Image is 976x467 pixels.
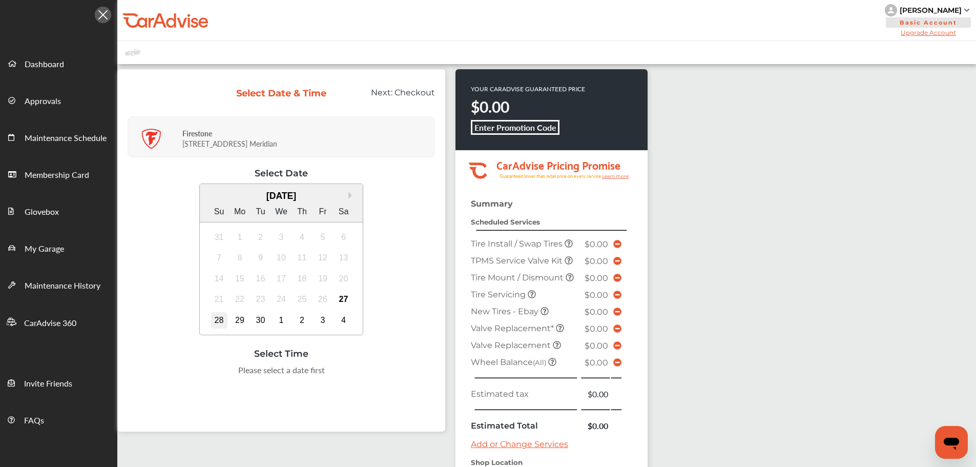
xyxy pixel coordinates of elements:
[253,229,269,246] div: Not available Tuesday, September 2nd, 2025
[336,250,352,266] div: Not available Saturday, September 13th, 2025
[95,7,111,23] img: Icon.5fd9dcc7.svg
[496,155,620,174] tspan: CarAdvise Pricing Promise
[25,169,89,182] span: Membership Card
[315,312,331,329] div: Choose Friday, October 3rd, 2025
[294,312,310,329] div: Choose Thursday, October 2nd, 2025
[294,204,310,220] div: Th
[336,204,352,220] div: Sa
[585,239,608,249] span: $0.00
[25,206,59,219] span: Glovebox
[500,173,602,179] tspan: Guaranteed lower than retail price on every service.
[585,324,608,334] span: $0.00
[315,271,331,287] div: Not available Friday, September 19th, 2025
[128,168,435,178] div: Select Date
[294,291,310,308] div: Not available Thursday, September 25th, 2025
[471,199,513,209] strong: Summary
[474,121,556,133] b: Enter Promotion Code
[468,385,580,402] td: Estimated tax
[128,348,435,359] div: Select Time
[25,58,64,71] span: Dashboard
[232,229,248,246] div: Not available Monday, September 1st, 2025
[273,312,289,329] div: Choose Wednesday, October 1st, 2025
[471,323,556,333] span: Valve Replacement*
[211,291,227,308] div: Not available Sunday, September 21st, 2025
[471,340,553,350] span: Valve Replacement
[294,250,310,266] div: Not available Thursday, September 11th, 2025
[128,364,435,376] div: Please select a date first
[471,96,509,117] strong: $0.00
[580,385,610,402] td: $0.00
[336,291,352,308] div: Choose Saturday, September 27th, 2025
[253,312,269,329] div: Choose Tuesday, September 30th, 2025
[211,229,227,246] div: Not available Sunday, August 31st, 2025
[1,155,117,192] a: Membership Card
[471,439,568,449] a: Add or Change Services
[273,250,289,266] div: Not available Wednesday, September 10th, 2025
[1,192,117,229] a: Glovebox
[1,82,117,118] a: Approvals
[580,417,610,434] td: $0.00
[182,120,432,154] div: [STREET_ADDRESS] Meridian
[253,250,269,266] div: Not available Tuesday, September 9th, 2025
[336,229,352,246] div: Not available Saturday, September 6th, 2025
[232,291,248,308] div: Not available Monday, September 22nd, 2025
[294,271,310,287] div: Not available Thursday, September 18th, 2025
[471,218,540,226] strong: Scheduled Services
[471,256,565,266] span: TPMS Service Valve Kit
[885,4,897,16] img: knH8PDtVvWoAbQRylUukY18CTiRevjo20fAtgn5MLBQj4uumYvk2MzTtcAIzfGAtb1XOLVMAvhLuqoNAbL4reqehy0jehNKdM...
[471,85,585,93] p: YOUR CARADVISE GUARANTEED PRICE
[24,317,76,330] span: CarAdvise 360
[471,273,566,282] span: Tire Mount / Dismount
[211,271,227,287] div: Not available Sunday, September 14th, 2025
[935,426,968,459] iframe: Button to launch messaging window
[236,88,327,99] div: Select Date & Time
[25,95,61,108] span: Approvals
[315,229,331,246] div: Not available Friday, September 5th, 2025
[471,357,548,367] span: Wheel Balance
[253,291,269,308] div: Not available Tuesday, September 23rd, 2025
[336,271,352,287] div: Not available Saturday, September 20th, 2025
[900,6,962,15] div: [PERSON_NAME]
[232,271,248,287] div: Not available Monday, September 15th, 2025
[294,229,310,246] div: Not available Thursday, September 4th, 2025
[1,118,117,155] a: Maintenance Schedule
[886,17,971,28] span: Basic Account
[273,291,289,308] div: Not available Wednesday, September 24th, 2025
[315,291,331,308] div: Not available Friday, September 26th, 2025
[273,229,289,246] div: Not available Wednesday, September 3rd, 2025
[1,266,117,303] a: Maintenance History
[273,271,289,287] div: Not available Wednesday, September 17th, 2025
[315,250,331,266] div: Not available Friday, September 12th, 2025
[24,414,44,428] span: FAQs
[24,377,72,391] span: Invite Friends
[273,204,289,220] div: We
[1,229,117,266] a: My Garage
[585,341,608,351] span: $0.00
[585,358,608,368] span: $0.00
[471,307,541,316] span: New Tires - Ebay
[602,173,629,179] tspan: Learn more
[182,128,212,138] strong: Firestone
[585,307,608,317] span: $0.00
[335,88,443,107] div: Next:
[25,279,100,293] span: Maintenance History
[209,227,354,331] div: month 2025-09
[885,29,972,36] span: Upgrade Account
[211,250,227,266] div: Not available Sunday, September 7th, 2025
[232,250,248,266] div: Not available Monday, September 8th, 2025
[964,9,969,12] img: sCxJUJ+qAmfqhQGDUl18vwLg4ZYJ6CxN7XmbOMBAAAAAElFTkSuQmCC
[1,45,117,82] a: Dashboard
[533,358,546,367] small: (All)
[348,192,356,199] button: Next Month
[471,290,528,299] span: Tire Servicing
[253,204,269,220] div: Tu
[232,312,248,329] div: Choose Monday, September 29th, 2025
[315,204,331,220] div: Fr
[200,191,363,201] div: [DATE]
[336,312,352,329] div: Choose Saturday, October 4th, 2025
[468,417,580,434] td: Estimated Total
[585,273,608,283] span: $0.00
[232,204,248,220] div: Mo
[25,132,107,145] span: Maintenance Schedule
[585,256,608,266] span: $0.00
